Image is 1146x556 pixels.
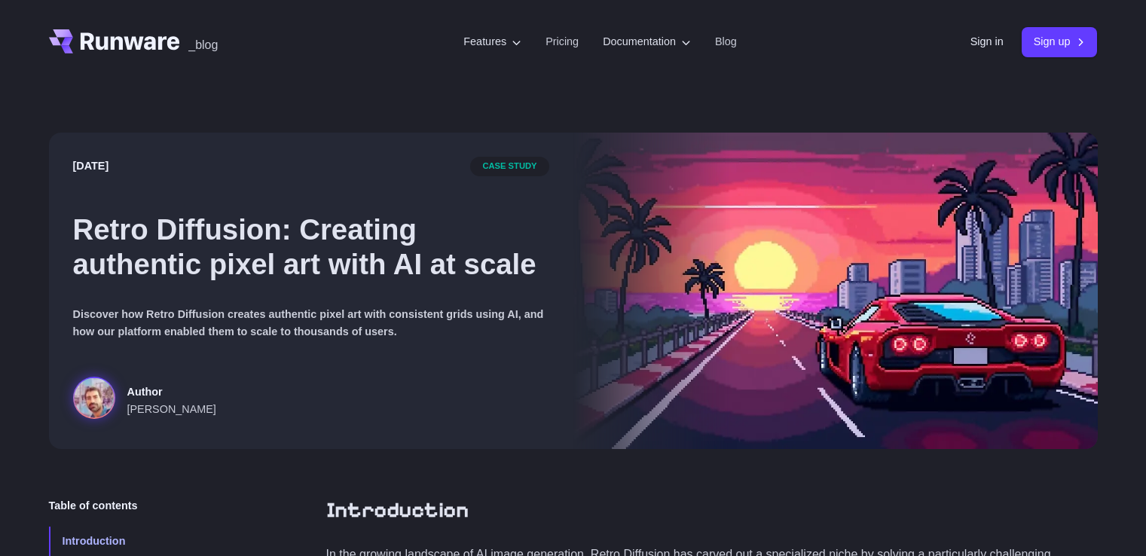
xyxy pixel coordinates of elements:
span: Introduction [63,535,126,547]
h1: Retro Diffusion: Creating authentic pixel art with AI at scale [73,212,549,282]
a: Go to / [49,29,180,53]
a: _blog [188,29,218,53]
span: Author [127,383,216,401]
a: Pricing [545,33,579,50]
a: a red sports car on a futuristic highway with a sunset and city skyline in the background, styled... [73,377,216,425]
label: Documentation [603,33,691,50]
time: [DATE] [73,157,109,175]
a: Blog [715,33,737,50]
label: Features [463,33,521,50]
p: Discover how Retro Diffusion creates authentic pixel art with consistent grids using AI, and how ... [73,306,549,341]
span: _blog [188,39,218,51]
img: a red sports car on a futuristic highway with a sunset and city skyline in the background, styled... [573,133,1098,449]
span: case study [470,157,549,176]
a: Introduction [49,527,278,556]
span: Table of contents [49,497,138,515]
a: Sign in [970,33,1004,50]
span: [PERSON_NAME] [127,401,216,418]
a: Sign up [1022,27,1098,57]
a: Introduction [326,497,469,524]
